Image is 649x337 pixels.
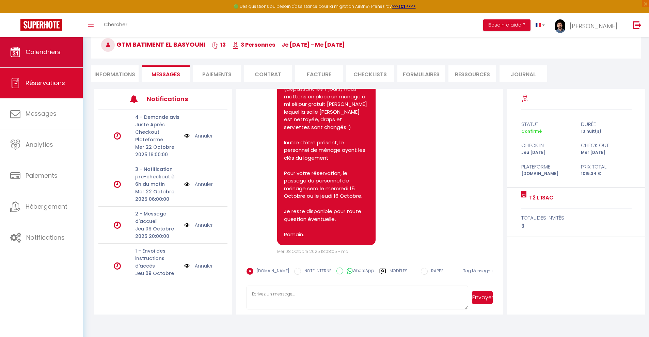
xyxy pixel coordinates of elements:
div: durée [576,120,636,128]
a: Annuler [195,221,213,229]
p: Jeu 09 Octobre 2025 20:00:00 [135,225,180,240]
span: GTM BATIMENT El basyouni [101,40,205,49]
a: ... [PERSON_NAME] [550,13,626,37]
h3: Notifications [147,91,201,107]
img: ... [555,19,565,33]
a: Annuler [195,180,213,188]
p: 2 - Message d'accueil [135,210,180,225]
span: Paiements [26,171,58,180]
li: Facture [295,65,343,82]
img: NO IMAGE [184,132,190,140]
span: Chercher [104,21,127,28]
span: Analytics [26,140,53,149]
span: Tag Messages [463,268,493,274]
div: total des invités [521,214,632,222]
span: [PERSON_NAME] [570,22,617,30]
a: T2 L’ISAC [527,194,553,202]
a: Annuler [195,132,213,140]
div: 1015.34 € [576,171,636,177]
div: Prix total [576,163,636,171]
div: Jeu [DATE] [517,149,576,156]
span: 13 [212,41,226,49]
pre: Bonsoir et merci pour votre réservation :) Pour les longs séjours (dépassant les 7 jours) nous me... [284,54,369,238]
span: Mer 08 Octobre 2025 18:08:05 - mail [277,248,350,254]
li: Contrat [244,65,292,82]
label: RAPPEL [428,268,445,275]
p: 1 - Envoi des instructions d'accès [135,247,180,270]
button: Envoyer [472,291,493,304]
span: je [DATE] - me [DATE] [282,41,345,49]
div: check in [517,141,576,149]
p: 3 - Notification pre-checkout à 6h du matin [135,165,180,188]
img: logout [633,21,642,29]
img: NO IMAGE [184,262,190,270]
label: Modèles [390,268,408,280]
p: Jeu 09 Octobre 2025 11:00:00 [135,270,180,285]
span: Messages [152,70,180,78]
img: NO IMAGE [184,180,190,188]
a: Chercher [99,13,132,37]
span: 3 Personnes [232,41,275,49]
a: Annuler [195,262,213,270]
label: [DOMAIN_NAME] [253,268,289,275]
img: NO IMAGE [184,221,190,229]
li: FORMULAIRES [397,65,445,82]
span: Messages [26,109,57,118]
span: Hébergement [26,202,67,211]
span: Calendriers [26,48,61,56]
li: CHECKLISTS [346,65,394,82]
div: statut [517,120,576,128]
span: Réservations [26,79,65,87]
div: check out [576,141,636,149]
div: Plateforme [517,163,576,171]
li: Informations [91,65,139,82]
p: Mer 22 Octobre 2025 06:00:00 [135,188,180,203]
div: Mer [DATE] [576,149,636,156]
p: 4 - Demande avis Juste Après Checkout Plateforme [135,113,180,143]
li: Ressources [448,65,496,82]
img: Super Booking [20,19,62,31]
a: >>> ICI <<<< [392,3,416,9]
p: Mer 22 Octobre 2025 16:00:00 [135,143,180,158]
button: Besoin d'aide ? [483,19,531,31]
li: Journal [500,65,547,82]
div: [DOMAIN_NAME] [517,171,576,177]
span: Notifications [26,233,65,242]
span: Confirmé [521,128,542,134]
div: 3 [521,222,632,230]
div: 13 nuit(s) [576,128,636,135]
label: WhatsApp [343,268,374,275]
li: Paiements [193,65,241,82]
label: NOTE INTERNE [301,268,331,275]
